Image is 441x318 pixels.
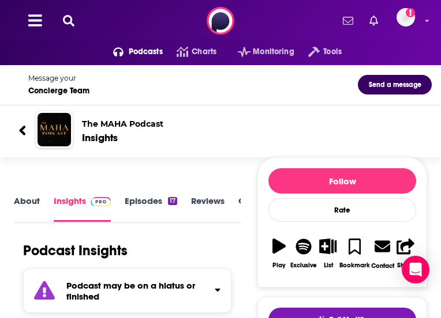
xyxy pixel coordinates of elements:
div: Play [272,262,286,269]
strong: Podcast may be on a hiatus or finished [66,280,195,302]
button: open menu [99,43,163,61]
button: Send a message [358,75,432,94]
a: Show notifications dropdown [338,11,358,31]
a: Charts [163,43,216,61]
img: The MAHA Podcast [38,113,71,146]
div: 17 [168,197,177,205]
span: Tools [323,44,342,60]
img: Podchaser Pro [91,197,111,206]
button: Bookmark [339,231,371,277]
span: Charts [192,44,216,60]
section: Click to expand status details [14,268,241,313]
a: Contact [371,231,395,277]
span: Podcasts [129,44,163,60]
div: Bookmark [339,262,370,269]
img: User Profile [397,8,415,26]
span: Monitoring [253,44,294,60]
a: InsightsPodchaser Pro [54,196,111,222]
a: Show notifications dropdown [365,11,383,31]
a: Episodes17 [125,196,177,222]
div: Message your [28,74,89,82]
button: Share [395,231,416,277]
div: Rate [268,198,416,222]
a: Logged in as megcassidy [397,8,422,33]
h2: The MAHA Podcast [82,119,163,129]
div: Share [397,262,414,269]
button: Play [268,231,290,277]
a: About [14,196,40,222]
div: Contact [371,262,394,270]
div: Exclusive [290,262,317,269]
div: Open Intercom Messenger [402,256,429,283]
button: Follow [268,168,416,194]
button: Exclusive [290,231,317,277]
div: Concierge Team [28,86,89,96]
a: Credits [238,196,268,222]
a: Reviews [191,196,225,222]
button: List [317,231,339,276]
div: List [324,262,333,269]
span: Logged in as megcassidy [397,8,415,26]
h1: Podcast Insights [23,242,128,259]
button: open menu [224,43,294,61]
button: open menu [294,43,342,61]
div: Insights [82,131,118,144]
img: Podchaser - Follow, Share and Rate Podcasts [207,7,234,35]
svg: Add a profile image [406,8,415,17]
